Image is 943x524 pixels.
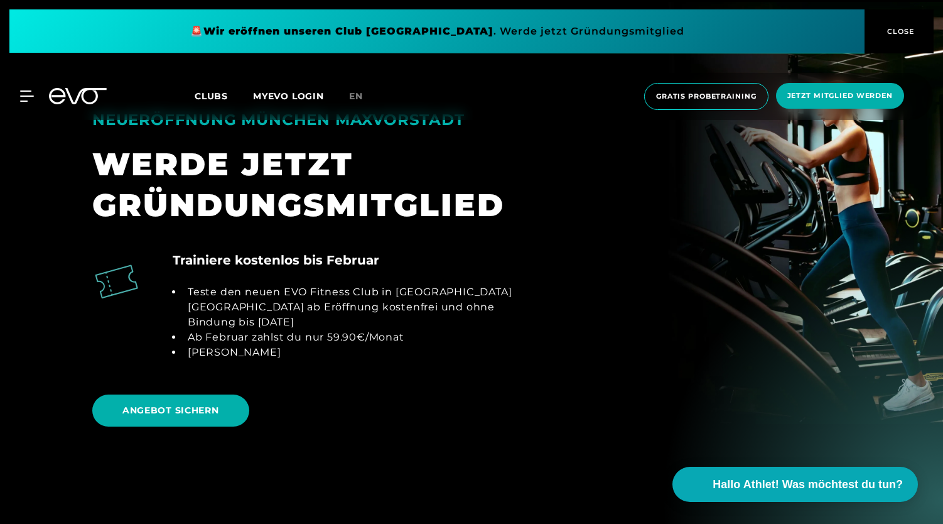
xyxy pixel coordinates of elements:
[183,330,524,345] li: Ab Februar zahlst du nur 59.90€/Monat
[122,404,219,417] span: ANGEBOT SICHERN
[92,144,524,226] div: WERDE JETZT GRÜNDUNGSMITGLIED
[656,91,757,102] span: Gratis Probetraining
[787,90,893,101] span: Jetzt Mitglied werden
[183,285,524,330] li: Teste den neuen EVO Fitness Club in [GEOGRAPHIC_DATA] [GEOGRAPHIC_DATA] ab Eröffnung kostenfrei u...
[195,90,253,102] a: Clubs
[253,90,324,102] a: MYEVO LOGIN
[865,9,934,53] button: CLOSE
[349,89,378,104] a: en
[772,83,908,110] a: Jetzt Mitglied werden
[672,467,918,502] button: Hallo Athlet! Was möchtest du tun?
[92,385,254,436] a: ANGEBOT SICHERN
[713,476,903,493] span: Hallo Athlet! Was möchtest du tun?
[884,26,915,37] span: CLOSE
[183,345,524,360] li: [PERSON_NAME]
[173,251,379,270] h4: Trainiere kostenlos bis Februar
[640,83,772,110] a: Gratis Probetraining
[195,90,228,102] span: Clubs
[349,90,363,102] span: en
